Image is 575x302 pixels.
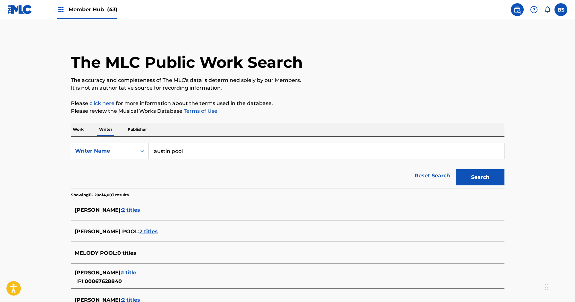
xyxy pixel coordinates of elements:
[511,3,524,16] a: Public Search
[71,143,504,189] form: Search Form
[85,278,122,284] span: 00067628840
[75,207,122,213] span: [PERSON_NAME] :
[182,108,217,114] a: Terms of Use
[140,228,158,235] span: 2 titles
[75,250,117,256] span: MELODY POOL :
[71,53,303,72] h1: The MLC Public Work Search
[107,6,117,13] span: (43)
[528,3,540,16] div: Help
[530,6,538,13] img: help
[557,200,575,252] iframe: Resource Center
[117,250,136,256] span: 0 titles
[411,169,453,183] a: Reset Search
[71,100,504,107] p: Please for more information about the terms used in the database.
[69,6,117,13] span: Member Hub
[57,6,65,13] img: Top Rightsholders
[71,107,504,115] p: Please review the Musical Works Database
[97,123,114,136] p: Writer
[513,6,521,13] img: search
[71,84,504,92] p: It is not an authoritative source for recording information.
[122,207,140,213] span: 2 titles
[75,270,122,276] span: [PERSON_NAME] :
[71,123,86,136] p: Work
[545,278,549,297] div: Drag
[544,6,551,13] div: Notifications
[75,147,133,155] div: Writer Name
[122,270,136,276] span: 1 title
[456,169,504,185] button: Search
[71,76,504,84] p: The accuracy and completeness of The MLC's data is determined solely by our Members.
[89,100,114,106] a: click here
[554,3,567,16] div: User Menu
[126,123,149,136] p: Publisher
[8,5,32,14] img: MLC Logo
[75,228,140,235] span: [PERSON_NAME] POOL :
[71,192,129,198] p: Showing 11 - 20 of 4,003 results
[76,278,85,284] span: IPI:
[543,271,575,302] iframe: Chat Widget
